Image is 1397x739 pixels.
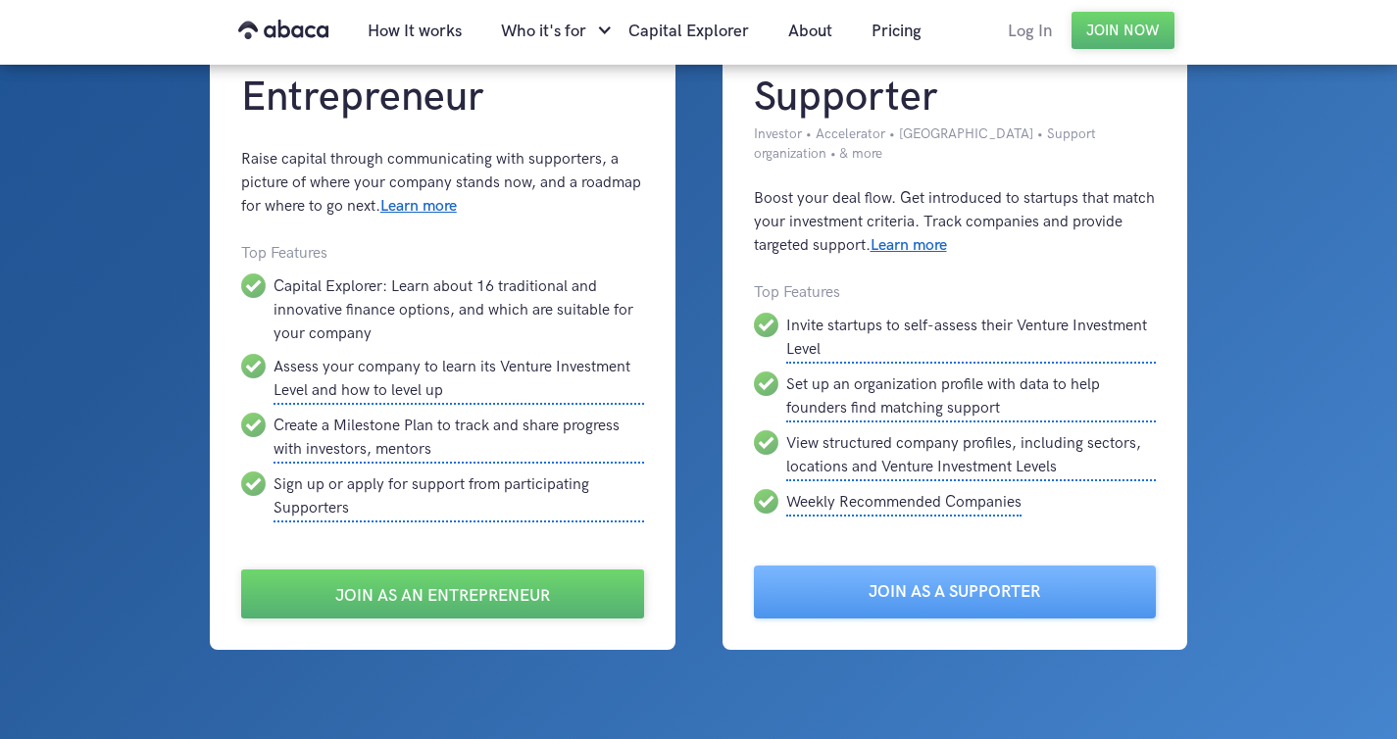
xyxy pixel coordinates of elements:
div: Create a Milestone Plan to track and share progress with investors, mentors [274,413,644,464]
div: Raise capital through communicating with supporters, a picture of where your company stands now, ... [241,148,644,219]
div: Assess your company to learn its Venture Investment Level and how to level up [274,354,644,405]
div: Top Features [241,242,644,266]
h1: Supporter [754,72,1157,124]
div: Set up an organization profile with data to help founders find matching support [786,371,1157,422]
h1: Entrepreneur [241,72,644,124]
div: Weekly Recommended Companies [786,489,1022,517]
div: Investor • Accelerator • [GEOGRAPHIC_DATA] • Support organization • & more [754,124,1157,164]
div: View structured company profiles, including sectors, locations and Venture Investment Levels [786,430,1157,481]
a: Join as an Entrepreneur [241,569,644,618]
div: Boost your deal flow. Get introduced to startups that match your investment criteria. Track compa... [754,187,1157,258]
div: Sign up or apply for support from participating Supporters [274,471,644,522]
div: Capital Explorer: Learn about 16 traditional and innovative finance options, and which are suitab... [274,273,644,346]
div: Top Features [754,281,1157,305]
div: Invite startups to self-assess their Venture Investment Level [786,313,1157,364]
a: Join as a Supporter [754,566,1157,618]
a: Learn more [380,197,457,216]
a: Learn more [871,236,947,255]
a: Join Now [1072,12,1174,49]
